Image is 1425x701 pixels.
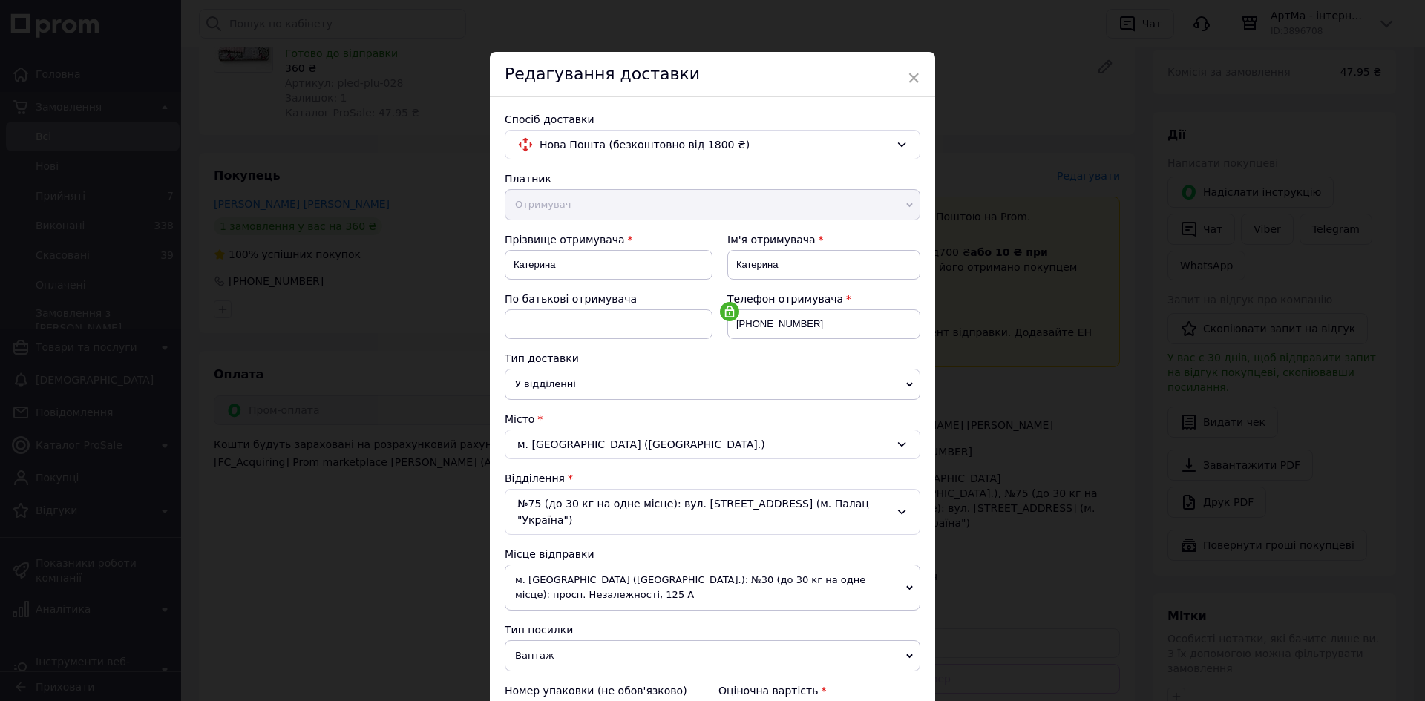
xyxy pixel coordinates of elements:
[727,234,816,246] span: Ім'я отримувача
[540,136,890,153] span: Нова Пошта (безкоштовно від 1800 ₴)
[505,624,573,636] span: Тип посилки
[490,52,935,97] div: Редагування доставки
[505,565,920,611] span: м. [GEOGRAPHIC_DATA] ([GEOGRAPHIC_DATA].): №30 (до 30 кг на одне місце): просп. Незалежності, 125 А
[505,234,625,246] span: Прізвище отримувача
[718,683,920,698] div: Оціночна вартість
[505,640,920,671] span: Вантаж
[505,683,707,698] div: Номер упаковки (не обов'язково)
[505,112,920,127] div: Спосіб доставки
[505,189,920,220] span: Отримувач
[505,471,920,486] div: Відділення
[505,369,920,400] span: У відділенні
[505,173,551,185] span: Платник
[907,65,920,90] span: ×
[505,293,637,305] span: По батькові отримувача
[505,412,920,427] div: Місто
[505,489,920,535] div: №75 (до 30 кг на одне місце): вул. [STREET_ADDRESS] (м. Палац "Україна")
[505,430,920,459] div: м. [GEOGRAPHIC_DATA] ([GEOGRAPHIC_DATA].)
[727,293,843,305] span: Телефон отримувача
[505,352,579,364] span: Тип доставки
[505,548,594,560] span: Місце відправки
[727,309,920,339] input: +380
